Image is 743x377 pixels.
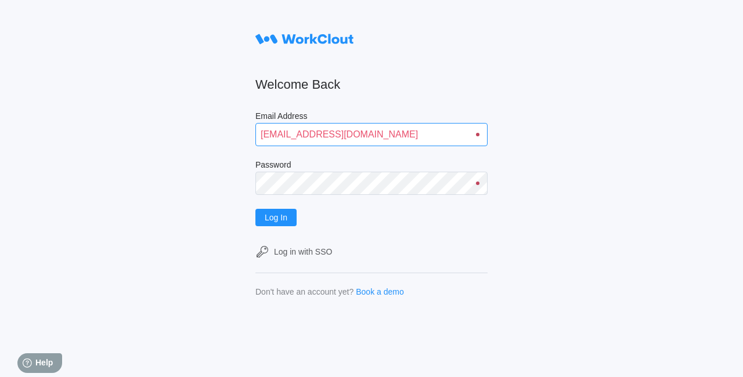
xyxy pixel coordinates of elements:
[255,287,354,296] div: Don't have an account yet?
[274,247,332,256] div: Log in with SSO
[255,245,488,259] a: Log in with SSO
[265,213,287,222] span: Log In
[255,160,488,172] label: Password
[255,111,488,123] label: Email Address
[255,123,488,146] input: Enter your email
[356,287,404,296] a: Book a demo
[255,77,488,93] h2: Welcome Back
[255,209,297,226] button: Log In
